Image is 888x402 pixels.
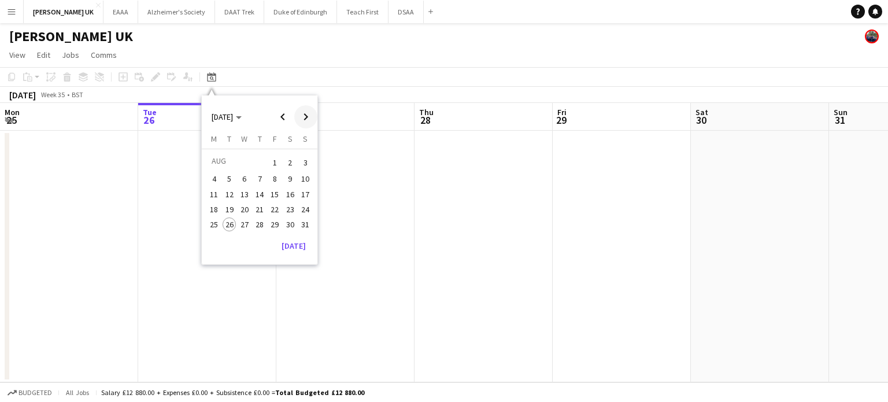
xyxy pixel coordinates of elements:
h1: [PERSON_NAME] UK [9,28,133,45]
button: 29-08-2025 [267,217,282,232]
span: 31 [832,113,848,127]
button: 25-08-2025 [206,217,221,232]
button: 22-08-2025 [267,202,282,217]
span: 8 [268,172,282,186]
span: Total Budgeted £12 880.00 [275,388,364,397]
button: 16-08-2025 [283,187,298,202]
span: Edit [37,50,50,60]
div: BST [72,90,83,99]
span: 18 [208,202,221,216]
span: 25 [208,217,221,231]
span: Week 35 [38,90,67,99]
button: Teach First [337,1,388,23]
div: [DATE] [9,89,36,101]
button: 05-08-2025 [221,171,236,186]
span: 12 [223,187,236,201]
span: T [227,134,231,144]
button: 30-08-2025 [283,217,298,232]
button: 15-08-2025 [267,187,282,202]
button: [PERSON_NAME] UK [24,1,103,23]
a: Jobs [57,47,84,62]
span: S [303,134,308,144]
span: 25 [3,113,20,127]
span: 14 [253,187,267,201]
span: 26 [141,113,157,127]
span: 30 [694,113,708,127]
span: 11 [208,187,221,201]
button: 20-08-2025 [237,202,252,217]
span: 1 [268,154,282,171]
span: Thu [419,107,434,117]
span: Jobs [62,50,79,60]
span: 6 [238,172,251,186]
button: 06-08-2025 [237,171,252,186]
span: 29 [556,113,567,127]
span: Sun [834,107,848,117]
button: 09-08-2025 [283,171,298,186]
app-user-avatar: Felicity Taylor-Armstrong [865,29,879,43]
button: EAAA [103,1,138,23]
button: 11-08-2025 [206,187,221,202]
span: 23 [283,202,297,216]
span: 30 [283,217,297,231]
button: 21-08-2025 [252,202,267,217]
button: 08-08-2025 [267,171,282,186]
span: 21 [253,202,267,216]
div: Salary £12 880.00 + Expenses £0.00 + Subsistence £0.00 = [101,388,364,397]
button: 17-08-2025 [298,187,313,202]
span: Sat [695,107,708,117]
span: Comms [91,50,117,60]
button: 24-08-2025 [298,202,313,217]
span: 29 [268,217,282,231]
span: M [211,134,217,144]
span: S [288,134,293,144]
span: All jobs [64,388,91,397]
button: DSAA [388,1,424,23]
button: Budgeted [6,386,54,399]
span: 28 [417,113,434,127]
button: Choose month and year [207,106,246,127]
button: 03-08-2025 [298,153,313,171]
a: Comms [86,47,121,62]
span: W [241,134,247,144]
span: Budgeted [18,389,52,397]
button: 19-08-2025 [221,202,236,217]
button: 28-08-2025 [252,217,267,232]
span: 24 [298,202,312,216]
span: 16 [283,187,297,201]
span: 9 [283,172,297,186]
span: 17 [298,187,312,201]
button: 07-08-2025 [252,171,267,186]
td: AUG [206,153,267,171]
button: Alzheimer's Society [138,1,215,23]
button: 18-08-2025 [206,202,221,217]
span: F [273,134,277,144]
button: 26-08-2025 [221,217,236,232]
span: Fri [557,107,567,117]
button: Duke of Edinburgh [264,1,337,23]
button: [DATE] [277,237,310,255]
span: 10 [298,172,312,186]
span: 27 [238,217,251,231]
button: 12-08-2025 [221,187,236,202]
span: 20 [238,202,251,216]
span: [DATE] [212,112,233,122]
button: 27-08-2025 [237,217,252,232]
button: 23-08-2025 [283,202,298,217]
button: 13-08-2025 [237,187,252,202]
span: 2 [283,154,297,171]
button: DAAT Trek [215,1,264,23]
span: 13 [238,187,251,201]
span: 26 [223,217,236,231]
button: 01-08-2025 [267,153,282,171]
span: 28 [253,217,267,231]
button: Previous month [271,105,294,128]
span: 31 [298,217,312,231]
button: Next month [294,105,317,128]
span: 7 [253,172,267,186]
span: 15 [268,187,282,201]
button: 31-08-2025 [298,217,313,232]
span: 5 [223,172,236,186]
a: View [5,47,30,62]
a: Edit [32,47,55,62]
